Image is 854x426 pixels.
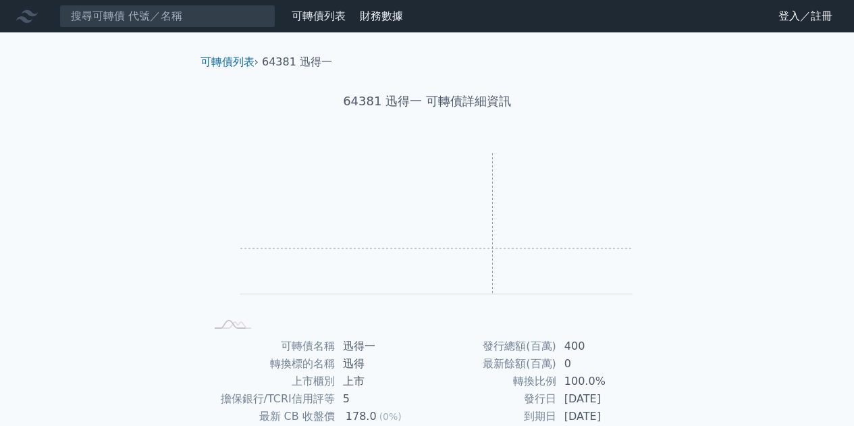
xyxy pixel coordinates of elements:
[335,338,427,355] td: 迅得一
[206,338,335,355] td: 可轉債名稱
[262,54,332,70] li: 64381 迅得一
[343,408,379,425] div: 178.0
[427,338,556,355] td: 發行總額(百萬)
[190,92,665,111] h1: 64381 迅得一 可轉債詳細資訊
[360,9,403,22] a: 財務數據
[556,338,649,355] td: 400
[768,5,843,27] a: 登入／註冊
[556,390,649,408] td: [DATE]
[427,355,556,373] td: 最新餘額(百萬)
[292,9,346,22] a: 可轉債列表
[379,411,402,422] span: (0%)
[556,355,649,373] td: 0
[556,408,649,425] td: [DATE]
[427,373,556,390] td: 轉換比例
[201,54,259,70] li: ›
[556,373,649,390] td: 100.0%
[335,355,427,373] td: 迅得
[335,373,427,390] td: 上市
[201,55,255,68] a: 可轉債列表
[228,153,633,314] g: Chart
[427,390,556,408] td: 發行日
[59,5,275,28] input: 搜尋可轉債 代號／名稱
[427,408,556,425] td: 到期日
[335,390,427,408] td: 5
[206,373,335,390] td: 上市櫃別
[206,355,335,373] td: 轉換標的名稱
[206,390,335,408] td: 擔保銀行/TCRI信用評等
[206,408,335,425] td: 最新 CB 收盤價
